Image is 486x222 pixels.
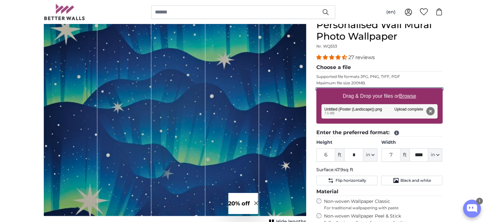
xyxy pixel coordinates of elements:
[463,200,481,218] button: Open chatbox
[428,148,442,162] button: in
[335,167,353,172] span: 47.9sq ft
[44,4,85,20] img: Betterwalls
[335,148,344,162] span: ft
[316,80,443,86] p: Maximum file size 200MB.
[316,54,348,60] span: 4.41 stars
[381,6,401,18] button: (en)
[400,178,431,183] span: Black and white
[363,148,377,162] button: in
[316,176,377,185] button: Flip horizontally
[316,19,443,42] h1: Personalised Wall Mural Photo Wallpaper
[316,167,443,173] p: Surface:
[400,148,409,162] span: ft
[324,205,443,211] span: For traditional wallpapering with paste
[431,152,435,158] span: in
[316,129,443,137] legend: Enter the preferred format:
[340,90,418,103] label: Drag & Drop your files or
[316,44,337,49] span: Nr. WQ553
[316,188,443,196] legend: Material
[381,176,442,185] button: Black and white
[381,139,442,146] label: Width
[316,64,443,72] legend: Choose a file
[335,178,366,183] span: Flip horizontally
[366,152,370,158] span: in
[316,74,443,79] p: Supported file formats JPG, PNG, TIFF, PDF
[316,139,377,146] label: Height
[324,198,443,211] label: Non-woven Wallpaper Classic
[399,93,416,99] u: Browse
[476,198,483,204] div: 1
[348,54,375,60] span: 27 reviews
